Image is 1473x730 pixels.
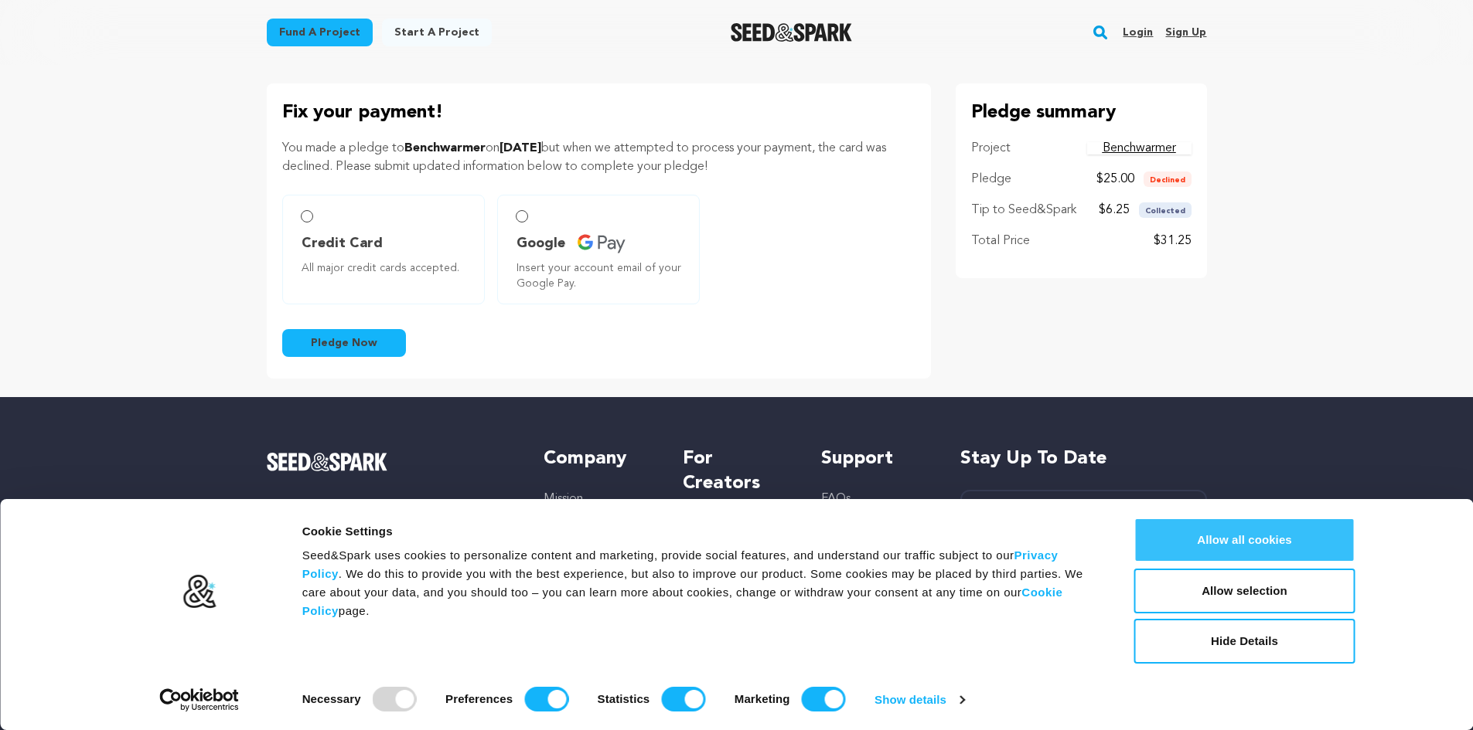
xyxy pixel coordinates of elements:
[578,234,626,253] img: credit card icons
[1134,569,1355,613] button: Allow selection
[683,446,790,496] h5: For Creators
[821,446,929,471] h5: Support
[598,692,650,705] strong: Statistics
[735,692,790,705] strong: Marketing
[282,139,916,176] p: You made a pledge to on but when we attempted to process your payment, the card was declined. Ple...
[1165,20,1206,45] a: Sign up
[302,681,302,681] legend: Consent Selection
[1139,202,1192,218] span: Collected
[382,19,492,46] a: Start a project
[875,688,964,711] a: Show details
[302,260,472,276] span: All major credit cards accepted.
[960,490,1207,528] input: Your email address
[971,170,1011,188] p: Pledge
[282,99,916,127] p: Fix your payment!
[517,260,687,291] span: Insert your account email of your Google Pay.
[1134,619,1355,664] button: Hide Details
[302,692,361,705] strong: Necessary
[1154,232,1192,250] p: $31.25
[1087,142,1192,154] a: Benchwarmer
[1123,20,1153,45] a: Login
[544,493,583,505] a: Mission
[267,453,513,471] a: Seed&Spark Homepage
[302,522,1100,541] div: Cookie Settings
[960,446,1207,471] h5: Stay up to date
[182,574,217,609] img: logo
[971,201,1076,219] p: Tip to Seed&Spark
[544,446,651,471] h5: Company
[517,233,565,254] span: Google
[971,232,1030,250] p: Total Price
[404,142,486,154] span: Benchwarmer
[821,493,851,505] a: FAQs
[971,99,1192,127] p: Pledge summary
[445,692,513,705] strong: Preferences
[731,23,852,42] img: Seed&Spark Logo Dark Mode
[1134,518,1355,562] button: Allow all cookies
[282,329,406,357] button: Pledge Now
[731,23,852,42] a: Seed&Spark Homepage
[302,546,1100,620] div: Seed&Spark uses cookies to personalize content and marketing, provide social features, and unders...
[311,335,377,351] span: Pledge Now
[267,19,373,46] a: Fund a project
[1096,173,1134,185] span: $25.00
[267,453,388,471] img: Seed&Spark Logo
[971,139,1011,158] p: Project
[1099,204,1130,216] span: $6.25
[500,142,541,154] span: [DATE]
[302,233,383,254] span: Credit Card
[131,688,267,711] a: Usercentrics Cookiebot - opens in a new window
[1144,171,1192,187] span: Declined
